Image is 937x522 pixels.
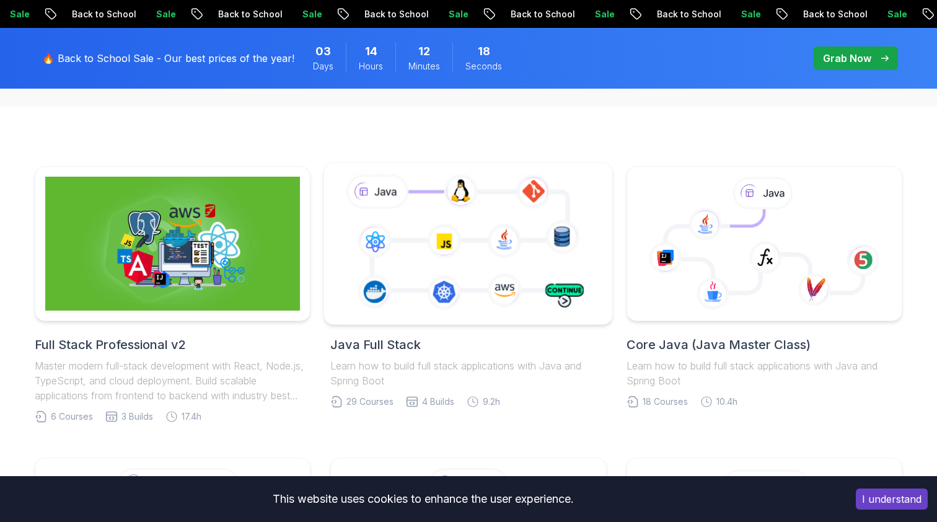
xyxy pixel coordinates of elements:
[315,43,331,60] span: 3 Days
[418,43,430,60] span: 12 Minutes
[42,51,294,66] p: 🔥 Back to School Sale - Our best prices of the year!
[182,410,201,423] span: 17.4h
[729,8,768,20] p: Sale
[330,336,606,353] h2: Java Full Stack
[408,60,440,73] span: Minutes
[206,8,290,20] p: Back to School
[627,336,902,353] h2: Core Java (Java Master Class)
[627,166,902,408] a: Core Java (Java Master Class)Learn how to build full stack applications with Java and Spring Boot...
[144,8,183,20] p: Sale
[35,358,310,403] p: Master modern full-stack development with React, Node.js, TypeScript, and cloud deployment. Build...
[35,336,310,353] h2: Full Stack Professional v2
[644,8,729,20] p: Back to School
[583,8,622,20] p: Sale
[498,8,583,20] p: Back to School
[313,60,333,73] span: Days
[121,410,153,423] span: 3 Builds
[59,8,144,20] p: Back to School
[9,485,837,513] div: This website uses cookies to enhance the user experience.
[643,396,688,408] span: 18 Courses
[35,166,310,423] a: Full Stack Professional v2Full Stack Professional v2Master modern full-stack development with Rea...
[478,43,490,60] span: 18 Seconds
[330,358,606,388] p: Learn how to build full stack applications with Java and Spring Boot
[823,51,871,66] p: Grab Now
[352,8,436,20] p: Back to School
[483,396,500,408] span: 9.2h
[627,358,902,388] p: Learn how to build full stack applications with Java and Spring Boot
[346,396,394,408] span: 29 Courses
[45,177,300,311] img: Full Stack Professional v2
[359,60,383,73] span: Hours
[856,489,928,510] button: Accept cookies
[716,396,737,408] span: 10.4h
[465,60,502,73] span: Seconds
[436,8,476,20] p: Sale
[365,43,377,60] span: 14 Hours
[791,8,875,20] p: Back to School
[290,8,330,20] p: Sale
[51,410,93,423] span: 6 Courses
[422,396,454,408] span: 4 Builds
[875,8,915,20] p: Sale
[330,166,606,408] a: Java Full StackLearn how to build full stack applications with Java and Spring Boot29 Courses4 Bu...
